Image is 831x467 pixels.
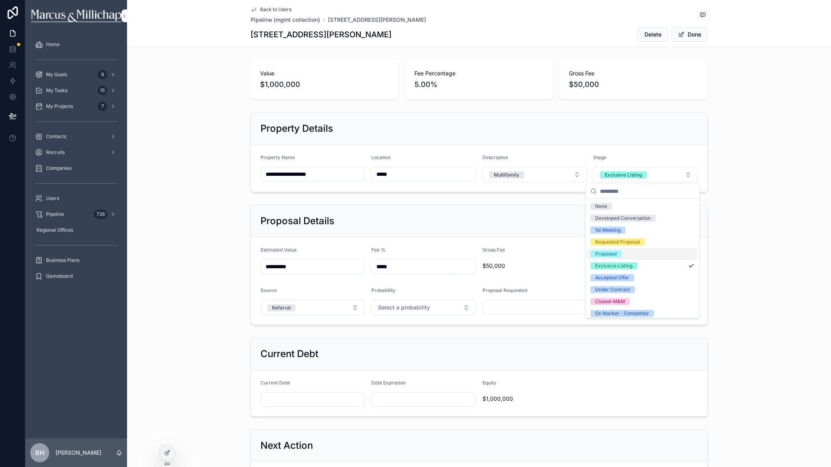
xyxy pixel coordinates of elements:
a: Pipeline726 [30,207,122,221]
a: [STREET_ADDRESS][PERSON_NAME] [328,16,426,24]
span: $1,000,000 [482,395,587,403]
span: My Goals [46,71,67,78]
span: BH [35,448,44,457]
button: Select Button [260,300,365,315]
a: Regional Offices [30,223,122,237]
span: My Tasks [46,87,67,94]
a: Pipeline (mgmt collection) [251,16,320,24]
span: Location [371,154,391,160]
span: $1,000,000 [260,79,389,90]
div: 6 [98,70,107,79]
div: 1st Meeting [595,227,621,234]
img: App logo [31,10,121,22]
button: Delete [638,27,668,42]
span: Source [260,287,277,293]
div: 726 [94,209,107,219]
span: Business Plans [46,257,79,263]
h2: Property Details [260,122,333,135]
h2: Current Debt [260,348,318,360]
div: 15 [98,86,107,95]
div: Developed Conversation [595,215,651,222]
span: Value [260,69,389,77]
span: Companies [46,165,71,171]
span: $50,000 [569,79,698,90]
span: My Projects [46,103,73,110]
div: None [595,203,607,210]
span: Stage [593,154,606,160]
span: Estimated Value [260,247,297,253]
span: Contacts [46,133,66,140]
h1: [STREET_ADDRESS][PERSON_NAME] [251,29,391,40]
span: Home [46,41,60,48]
a: My Projects7 [30,99,122,113]
span: Recruits [46,149,65,156]
span: $50,000 [482,262,587,270]
span: Pipeline [46,211,64,217]
div: Closed-M&M [595,298,625,305]
a: Home [30,37,122,52]
h2: Proposal Details [260,215,334,227]
span: Gameboard [46,273,73,279]
span: Regional Offices [37,227,73,233]
a: My Tasks15 [30,83,122,98]
span: Fee % [371,247,386,253]
span: Probability [371,287,395,293]
div: Under Contract [595,286,630,293]
a: Contacts [30,129,122,144]
span: 5.00% [415,79,544,90]
a: Business Plans [30,253,122,267]
span: Proposal Requested [482,287,527,293]
a: Companies [30,161,122,175]
div: Multifamily [494,171,519,179]
h2: Next Action [260,439,313,452]
div: 7 [98,102,107,111]
div: Requested Proposal [595,238,640,246]
div: scrollable content [25,32,127,294]
div: Proposed [595,250,617,258]
button: Done [671,27,708,42]
span: Description [482,154,508,160]
span: Gross Fee [569,69,698,77]
div: Exclusive Listing [595,262,632,269]
button: Select Button [593,167,698,182]
span: Delete [644,31,661,38]
div: Accepted Offer [595,274,629,281]
a: My Goals6 [30,67,122,82]
span: Current Debt [260,380,290,386]
span: Property Name [260,154,295,160]
button: Select Button [482,167,587,182]
button: Select Button [371,300,476,315]
span: Select a probability [378,304,430,311]
div: On Market - Competitor [595,310,649,317]
p: [PERSON_NAME] [56,449,101,457]
span: Equity [482,380,496,386]
div: Referral [272,304,291,311]
span: Debt Expiration [371,380,406,386]
div: Exclusive Listing [605,171,642,179]
span: Fee Percentage [415,69,544,77]
a: Gameboard [30,269,122,283]
a: Users [30,191,122,206]
a: Back to Users [251,6,291,13]
span: Back to Users [260,6,291,13]
div: Suggestions [586,199,699,318]
span: Gross Fee [482,247,505,253]
a: Recruits [30,145,122,160]
span: Users [46,195,59,202]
